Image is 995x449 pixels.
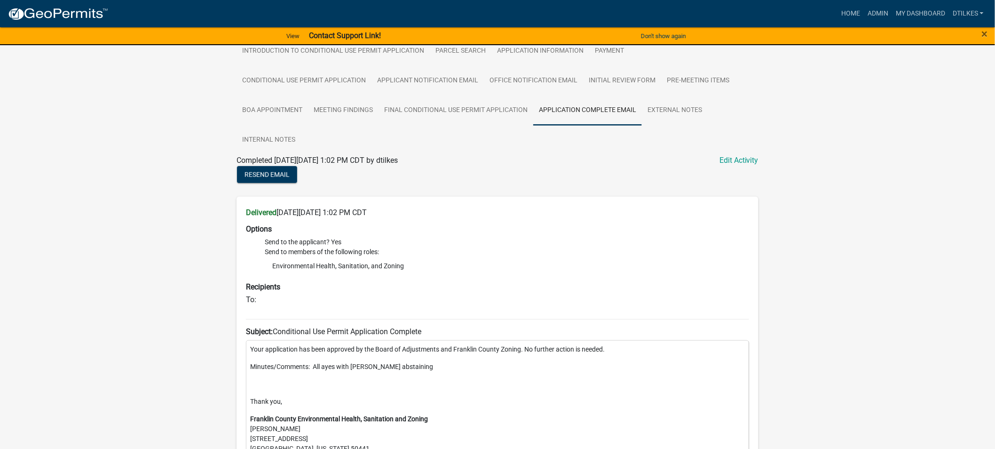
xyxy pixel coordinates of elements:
strong: Franklin County Environmental Health, Sanitation and Zoning [250,415,428,423]
strong: Recipients [246,282,280,291]
strong: Subject: [246,327,273,336]
span: × [982,27,988,40]
button: Resend Email [237,166,297,183]
a: Application Complete Email [533,96,642,126]
a: Initial Review Form [583,66,661,96]
h6: Conditional Use Permit Application Complete [246,327,749,336]
li: Send to the applicant? Yes [265,237,749,247]
a: Office Notification Email [484,66,583,96]
a: Meeting Findings [308,96,379,126]
button: Don't show again [637,28,690,44]
a: Admin [864,5,892,23]
p: Thank you, [250,397,745,407]
a: Payment [589,36,630,66]
a: View [283,28,303,44]
a: Applicant Notification Email [371,66,484,96]
strong: Delivered [246,208,276,217]
a: Internal Notes [237,125,301,155]
a: dtilkes [949,5,987,23]
a: Final Conditional Use Permit Application [379,96,533,126]
p: Your application has been approved by the Board of Adjustments and Franklin County Zoning. No fur... [250,345,745,354]
a: Introduction to Conditional Use Permit Application [237,36,430,66]
li: Environmental Health, Sanitation, and Zoning [265,259,749,273]
strong: Options [246,224,272,233]
a: Edit Activity [719,155,758,166]
a: External Notes [642,96,708,126]
a: Pre-Meeting Items [661,66,735,96]
h6: [DATE][DATE] 1:02 PM CDT [246,208,749,217]
h6: To: [246,295,749,304]
a: My Dashboard [892,5,949,23]
span: Completed [DATE][DATE] 1:02 PM CDT by dtilkes [237,156,398,165]
a: Parcel search [430,36,491,66]
button: Close [982,28,988,40]
a: Application Information [491,36,589,66]
li: Send to members of the following roles: [265,247,749,275]
p: Minutes/Comments: All ayes with [PERSON_NAME] abstaining [250,362,745,372]
strong: Contact Support Link! [309,31,381,40]
span: Resend Email [245,170,290,178]
a: Conditional Use Permit Application [237,66,371,96]
a: Home [837,5,864,23]
a: BOA Appointment [237,96,308,126]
